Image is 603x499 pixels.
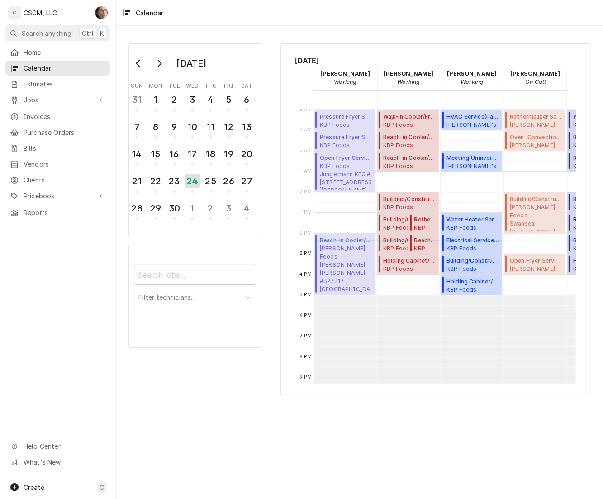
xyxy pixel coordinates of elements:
[5,141,110,156] a: Bills
[446,278,499,286] span: Holding Cabinet/Warmer Service ( Active )
[446,245,499,252] span: KBP Foods Mehlville KFC #[STREET_ADDRESS][US_STATE]
[5,439,110,454] a: Go to Help Center
[441,275,503,296] div: Holding Cabinet/Warmer Service(Active)KBP FoodsMehlville KFC #[STREET_ADDRESS][US_STATE]
[377,192,439,213] div: [Service] Building/Construction Service KBP Foods Cheyenne Meadows Taco Bell #37399 / 745 Cheyenn...
[146,79,165,90] th: Monday
[5,157,110,172] a: Vendors
[383,121,436,128] span: KBP Foods Camden Taco Bell # 37410 / [STREET_ADDRESS][US_STATE]
[504,110,566,131] div: [Service] Rethermalizer Service Bella Milano's O'Fallon Bella Milano's O'Fallon / 455 Regency Pk ...
[314,110,376,131] div: Pressure Fryer Service(Uninvoiced)KBP FoodsVeterans Memorial KFC #[STREET_ADDRESS][PERSON_NAME][U...
[377,130,439,151] div: [Service] Reach-in Cooler/Freezer Service KBP Foods Camden Taco Bell # 37410 / 6610 Camden Blvd, ...
[295,147,314,154] span: 10 AM
[24,8,57,18] div: CSCM, LLC
[240,147,254,161] div: 20
[295,55,576,67] span: [DATE]
[377,234,430,254] div: Building/Construction Service(Active)KBP Foods[PERSON_NAME] Taco Bell #37399 / [STREET_ADDRESS][P...
[446,224,499,231] span: KBP Foods [PERSON_NAME] KFC #5840 / [STREET_ADDRESS][PERSON_NAME][US_STATE]
[320,162,373,190] span: KBP Foods Jungermann KFC #[STREET_ADDRESS][PERSON_NAME][US_STATE]
[408,234,439,254] div: [Service] Reach-in Cooler/Freezer Service KBP Foods Cheyenne Meadows Taco Bell #37399 / 745 Cheye...
[5,92,110,107] a: Go to Jobs
[167,93,181,106] div: 2
[384,70,433,77] strong: [PERSON_NAME]
[299,209,314,216] span: 1 PM
[5,25,110,41] button: Search anythingCtrlK
[510,203,563,231] span: [PERSON_NAME] Foods Swansea [PERSON_NAME] #10677 / [STREET_ADDRESS][US_STATE][US_STATE]
[383,162,436,169] span: KBP Foods [GEOGRAPHIC_DATA] # 37411 / [STREET_ADDRESS][US_STATE]
[238,79,256,90] th: Saturday
[314,130,376,151] div: [Service] Pressure Fryer Service KBP Foods Jungermann KFC #5846 / 1699 Jungermann Road, St. Peter...
[134,257,256,317] div: Calendar Filters
[24,128,105,137] span: Purchase Orders
[441,254,503,275] div: Building/Construction Service(Upcoming)KBP FoodsMehlville KFC #[STREET_ADDRESS][US_STATE]
[5,188,110,203] a: Go to Pricebook
[297,291,314,298] span: 5 PM
[150,56,168,71] button: Go to next month
[148,93,162,106] div: 1
[148,120,162,134] div: 8
[441,234,503,254] div: [Service] Electrical Service KBP Foods Mehlville KFC #5841 / 4071 Union Rd, Mehlville, Missouri 6...
[5,205,110,220] a: Reports
[504,254,566,275] div: [Service] Open Fryer Service Estel Foods Shackelford McDonald's #6594 / 1090 Shackelford Rd, Flor...
[408,213,439,234] div: [Service] Rethermalizer Service KBP Foods Cheyenne Meadows Taco Bell #37399 / 745 Cheyenne Meadow...
[240,120,254,134] div: 13
[377,234,430,254] div: [Service] Building/Construction Service KBP Foods Cheyenne Meadows Taco Bell #37399 / 745 Cheyenn...
[525,78,546,85] em: On Call
[377,213,430,234] div: [Service] Building/Construction Service KBP Foods Cheyenne Meadows Taco Bell #37399 / 745 Cheyenn...
[320,70,370,77] strong: [PERSON_NAME]
[100,483,104,492] span: C
[397,78,420,85] em: Working
[441,234,503,254] div: Electrical Service(Past Due)KBP FoodsMehlville KFC #[STREET_ADDRESS][US_STATE]
[446,286,499,293] span: KBP Foods Mehlville KFC #[STREET_ADDRESS][US_STATE]
[414,216,436,224] span: Rethermalizer Service ( Uninvoiced )
[297,106,314,113] span: 8 AM
[204,174,218,188] div: 25
[383,141,436,149] span: KBP Foods Camden Taco Bell # 37410 / [STREET_ADDRESS][US_STATE]
[320,236,373,245] span: Reach-in Cooler/Freezer Service ( Active )
[320,121,373,128] span: KBP Foods Veterans Memorial KFC #[STREET_ADDRESS][PERSON_NAME][US_STATE]
[510,133,563,141] span: Oven, Convection/Combi/Pizza/Conveyor Service ( Uninvoiced )
[414,236,436,245] span: Reach-in Cooler/Freezer Service ( Active )
[510,113,563,121] span: Rethermalizer Service ( Uninvoiced )
[240,93,254,106] div: 6
[167,202,181,215] div: 30
[320,113,373,121] span: Pressure Fryer Service ( Uninvoiced )
[204,202,218,215] div: 2
[95,6,108,19] div: SH
[446,121,499,128] span: [PERSON_NAME]'s Pizza [PERSON_NAME]'s Pizza [PERSON_NAME] / [STREET_ADDRESS][PERSON_NAME][PERSON_...
[22,29,71,38] span: Search anything
[297,353,314,360] span: 8 PM
[441,213,503,234] div: Water Heater Service(Active)KBP Foods[PERSON_NAME] KFC #5840 / [STREET_ADDRESS][PERSON_NAME][US_S...
[504,254,566,275] div: Open Fryer Service(Upcoming)[PERSON_NAME] Foods[PERSON_NAME] [PERSON_NAME] #6594 / [STREET_ADDRES...
[377,151,439,172] div: [Service] Reach-in Cooler/Freezer Service KBP Foods Mesa Ridge Taco Bell # 37411 / 6905 Mesa Ridg...
[504,130,566,151] div: [Service] Oven, Convection/Combi/Pizza/Conveyor Service Bella Milano's O'Fallon Bella Milano's O'...
[461,78,483,85] em: Working
[414,224,436,231] span: KBP Foods [PERSON_NAME] Taco Bell #37399 / [STREET_ADDRESS][PERSON_NAME][US_STATE][US_STATE]
[314,151,376,192] div: [Service] Open Fryer Service KBP Foods Jungermann KFC #5846 / 1699 Jungermann Road, St. Peters, M...
[441,110,503,131] div: [Service] HVAC Service Joe's Pizza Joe's Pizza Godfrey / 5775 Godfrey Rd Suite A, Godfrey, IL 620...
[383,257,436,265] span: Holding Cabinet/Warmer Service ( Active )
[220,79,238,90] th: Friday
[222,202,236,215] div: 3
[100,29,104,38] span: K
[504,130,566,151] div: Oven, Convection/Combi/Pizza/Conveyor Service(Uninvoiced)[PERSON_NAME] [PERSON_NAME][PERSON_NAME]...
[222,147,236,161] div: 19
[447,70,497,77] strong: [PERSON_NAME]
[441,275,503,296] div: [Service] Holding Cabinet/Warmer Service KBP Foods Mehlville KFC #5841 / 4071 Union Rd, Mehlville...
[167,147,181,161] div: 16
[95,6,108,19] div: Serra Heyen's Avatar
[377,254,439,275] div: [Service] Holding Cabinet/Warmer Service KBP Foods Cheyenne Meadows Taco Bell #37399 / 745 Cheyen...
[314,151,376,192] div: Open Fryer Service(Uninvoiced)KBP FoodsJungermann KFC #[STREET_ADDRESS][PERSON_NAME][US_STATE]
[5,77,110,91] a: Estimates
[240,174,254,188] div: 27
[5,45,110,60] a: Home
[383,113,436,121] span: Walk-in Cooler/Freezer Service Call ( Past Due )
[377,110,439,131] div: Walk-in Cooler/Freezer Service Call(Past Due)KBP FoodsCamden Taco Bell # 37410 / [STREET_ADDRESS]...
[414,245,436,252] span: KBP Foods [PERSON_NAME] Taco Bell #37399 / [STREET_ADDRESS][PERSON_NAME][US_STATE][US_STATE]
[377,151,439,172] div: Reach-in Cooler/Freezer Service(Past Due)KBP Foods[GEOGRAPHIC_DATA] # 37411 / [STREET_ADDRESS][US...
[441,67,504,89] div: James Bain - Working
[320,245,373,293] span: [PERSON_NAME] Foods [PERSON_NAME] [PERSON_NAME] #32731 / [GEOGRAPHIC_DATA][US_STATE]
[383,203,436,211] span: KBP Foods [PERSON_NAME] Taco Bell #37399 / [STREET_ADDRESS][PERSON_NAME][US_STATE][US_STATE]
[173,56,209,71] div: [DATE]
[510,141,563,149] span: [PERSON_NAME] [PERSON_NAME] [PERSON_NAME] [PERSON_NAME] / [STREET_ADDRESS][PERSON_NAME][US_STATE]
[408,213,439,234] div: Rethermalizer Service(Uninvoiced)KBP Foods[PERSON_NAME] Taco Bell #37399 / [STREET_ADDRESS][PERSO...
